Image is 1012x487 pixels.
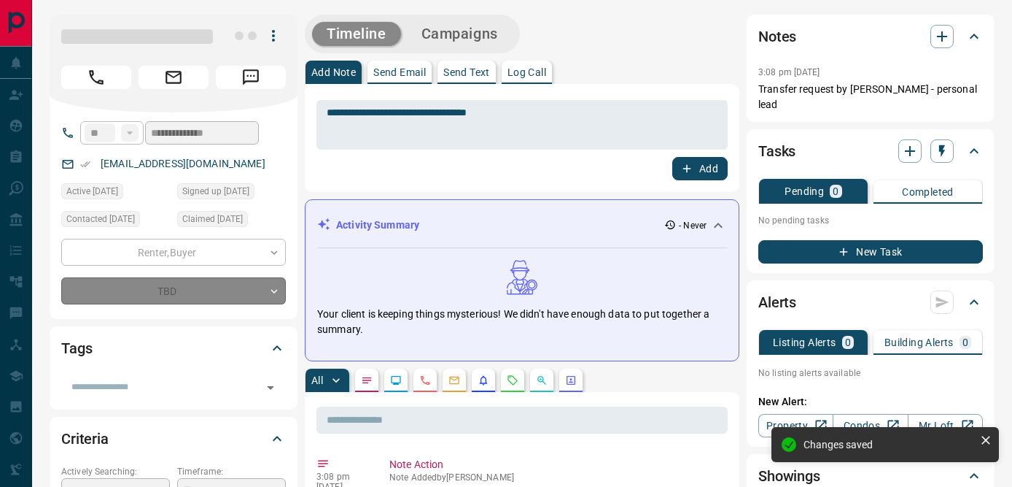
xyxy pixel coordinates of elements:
p: Listing Alerts [773,337,836,348]
p: All [311,375,323,386]
h2: Tasks [758,139,795,163]
span: Contacted [DATE] [66,212,135,226]
p: New Alert: [758,394,983,410]
p: - Never [679,219,707,232]
div: Fri Jul 02 2021 [61,183,170,204]
p: Transfer request by [PERSON_NAME] - personal lead [758,82,983,112]
p: Timeframe: [177,465,286,478]
div: Activity Summary- Never [317,212,727,239]
p: Pending [785,186,824,196]
span: Signed up [DATE] [182,184,249,199]
h2: Criteria [61,427,109,450]
p: Activity Summary [336,218,419,233]
span: Message [216,66,286,89]
p: 3:08 pm [DATE] [758,67,820,77]
a: [EMAIL_ADDRESS][DOMAIN_NAME] [101,158,265,169]
p: No listing alerts available [758,367,983,380]
h2: Notes [758,25,796,48]
p: Add Note [311,67,356,77]
span: Email [139,66,209,89]
p: No pending tasks [758,210,983,231]
svg: Agent Actions [565,375,577,386]
p: 0 [962,337,968,348]
span: Active [DATE] [66,184,118,199]
p: Note Added by [PERSON_NAME] [389,472,722,483]
p: Log Call [507,67,546,77]
p: Send Text [443,67,490,77]
a: Property [758,414,833,437]
svg: Calls [419,375,431,386]
div: Sat May 11 2019 [177,183,286,204]
h2: Tags [61,337,92,360]
p: Your client is keeping things mysterious! We didn't have enough data to put together a summary. [317,307,727,337]
svg: Opportunities [536,375,548,386]
div: Criteria [61,421,286,456]
div: Tags [61,331,286,366]
p: Send Email [373,67,426,77]
div: TBD [61,277,286,304]
a: Mr.Loft [908,414,983,437]
div: Renter , Buyer [61,239,286,266]
svg: Notes [361,375,373,386]
div: Notes [758,19,983,54]
span: Claimed [DATE] [182,212,243,226]
button: Open [260,377,281,398]
span: Call [61,66,131,89]
svg: Emails [448,375,460,386]
p: Completed [902,187,954,197]
p: 0 [833,186,838,196]
button: Campaigns [407,22,513,46]
div: Thu Oct 09 2025 [177,211,286,231]
svg: Listing Alerts [478,375,489,386]
h2: Alerts [758,291,796,314]
p: Building Alerts [884,337,954,348]
div: Sat Jan 23 2021 [61,211,170,231]
svg: Lead Browsing Activity [390,375,402,386]
button: Add [672,157,728,180]
p: Note Action [389,457,722,472]
a: Condos [833,414,908,437]
p: Actively Searching: [61,465,170,478]
p: 0 [845,337,851,348]
div: Changes saved [803,439,974,450]
div: Alerts [758,285,983,320]
button: Timeline [312,22,401,46]
p: 3:08 pm [316,472,367,482]
svg: Requests [507,375,518,386]
div: Tasks [758,134,983,169]
svg: Email Verified [80,159,90,169]
button: New Task [758,240,983,264]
